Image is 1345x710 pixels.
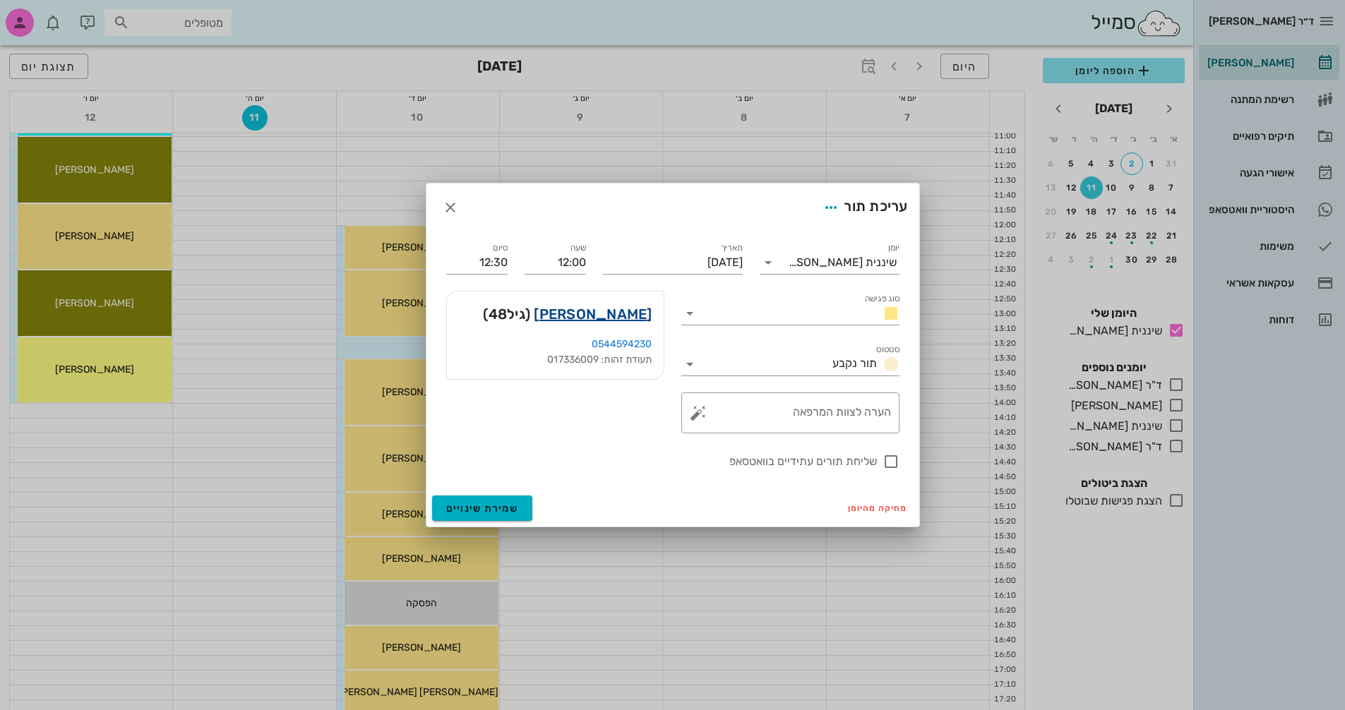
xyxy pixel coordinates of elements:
button: שמירת שינויים [432,495,533,521]
label: תאריך [720,243,743,253]
button: מחיקה מהיומן [842,498,914,518]
label: סיום [493,243,508,253]
span: תור נקבע [832,356,877,370]
span: 48 [489,306,508,323]
div: עריכת תור [818,195,907,220]
label: שעה [570,243,586,253]
span: (גיל ) [483,303,530,325]
div: יומןשיננית [PERSON_NAME] [760,251,899,274]
span: מחיקה מהיומן [848,503,908,513]
span: שמירת שינויים [446,503,519,515]
div: סטטוסתור נקבע [681,353,899,375]
label: יומן [887,243,899,253]
div: שיננית [PERSON_NAME] [789,256,897,269]
label: סוג פגישה [864,294,899,304]
label: שליחת תורים עתידיים בוואטסאפ [446,455,877,469]
a: 0544594230 [592,338,652,350]
label: סטטוס [876,344,899,355]
div: תעודת זהות: 017336009 [458,352,652,368]
a: [PERSON_NAME] [534,303,652,325]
